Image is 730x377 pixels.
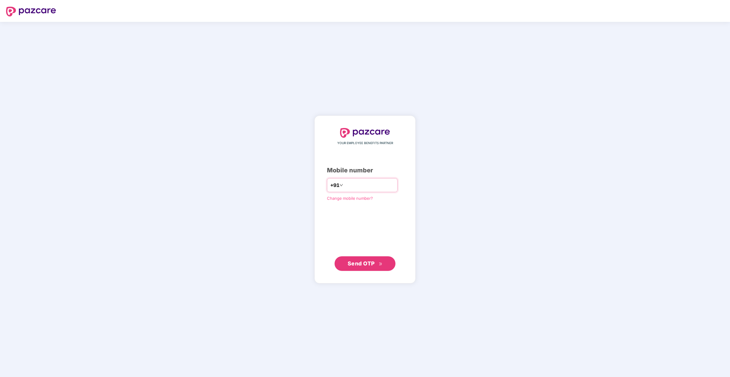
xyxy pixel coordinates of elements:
span: +91 [330,182,339,189]
span: double-right [379,262,383,266]
span: down [339,183,343,187]
img: logo [340,128,390,138]
button: Send OTPdouble-right [335,256,395,271]
div: Mobile number [327,166,403,175]
span: Send OTP [348,260,375,267]
a: Change mobile number? [327,196,373,201]
img: logo [6,7,56,16]
span: YOUR EMPLOYEE BENEFITS PARTNER [337,141,393,146]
